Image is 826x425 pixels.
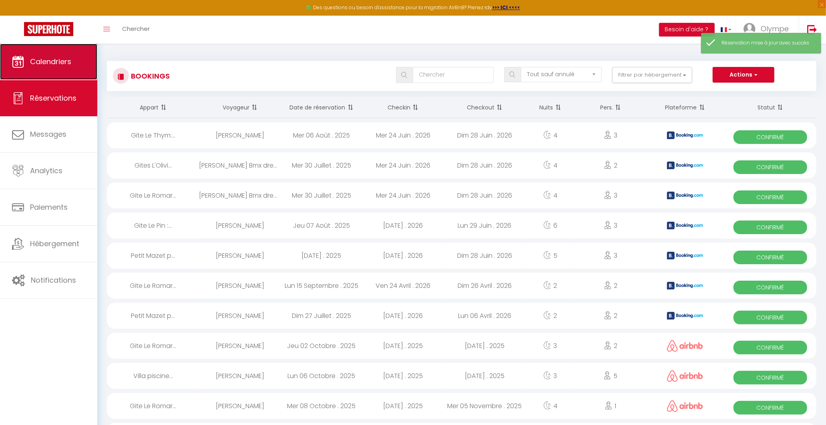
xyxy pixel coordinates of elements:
a: Chercher [116,16,156,44]
h3: Bookings [129,67,170,85]
img: logout [807,24,817,34]
th: Sort by checkin [362,97,444,118]
span: Analytics [30,166,62,176]
button: Actions [713,67,774,83]
a: ... Olympe [738,16,799,44]
span: Messages [30,129,66,139]
input: Chercher [413,67,494,83]
span: Hébergement [30,239,79,249]
span: Chercher [122,24,150,33]
th: Sort by status [724,97,816,118]
th: Sort by people [575,97,646,118]
img: Super Booking [24,22,73,36]
span: Réservations [30,93,76,103]
span: Paiements [30,202,68,212]
span: Calendriers [30,57,71,67]
th: Sort by guest [199,97,281,118]
div: Réservation mise à jour avec succès [721,39,813,47]
th: Sort by rentals [107,97,199,118]
th: Sort by channel [646,97,724,118]
span: Olympe [761,24,789,34]
a: >>> ICI <<<< [492,4,520,11]
button: Filtrer par hébergement [612,67,692,83]
img: ... [744,23,756,35]
th: Sort by checkout [444,97,526,118]
th: Sort by booking date [281,97,362,118]
button: Besoin d'aide ? [659,23,715,36]
span: Notifications [31,275,76,285]
th: Sort by nights [526,97,575,118]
